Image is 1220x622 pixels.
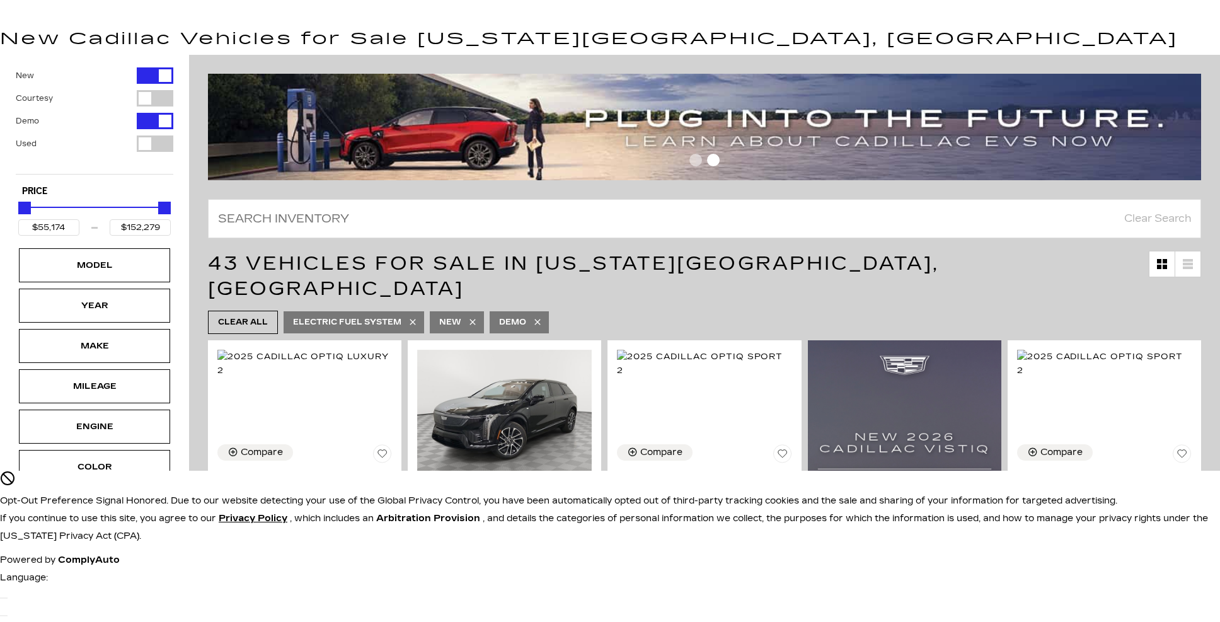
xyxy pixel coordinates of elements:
[1017,350,1192,377] img: 2025 Cadillac OPTIQ Sport 2
[19,369,170,403] div: Mileage Mileage
[58,555,120,565] a: ComplyAuto
[19,450,170,484] div: Color Color
[241,447,283,458] div: Compare
[1017,444,1093,461] button: Compare Vehicle
[499,314,526,330] span: Demo
[208,199,1201,238] input: Search Inventory
[217,468,383,481] span: New 2025
[63,299,126,313] div: Year
[63,379,126,393] div: Mileage
[439,314,461,330] span: New
[417,350,592,481] img: 2025 Cadillac OPTIQ Sport 1
[617,444,693,461] button: Compare Vehicle
[16,115,39,127] label: Demo
[208,252,939,300] span: 43 Vehicles for Sale in [US_STATE][GEOGRAPHIC_DATA], [GEOGRAPHIC_DATA]
[16,67,173,174] div: Filter by Vehicle Type
[18,202,31,214] div: Minimum Price
[689,154,702,166] span: Go to slide 1
[1017,468,1182,481] span: New 2025
[63,460,126,474] div: Color
[219,513,290,524] a: Privacy Policy
[617,468,782,481] span: New 2025
[1040,447,1083,458] div: Compare
[640,447,682,458] div: Compare
[19,289,170,323] div: Year Year
[22,186,167,197] h5: Price
[63,258,126,272] div: Model
[1017,468,1192,493] a: New 2025Cadillac OPTIQ Sport 2
[16,92,53,105] label: Courtesy
[18,197,171,236] div: Price
[707,154,720,166] span: Go to slide 2
[217,350,392,377] img: 2025 Cadillac OPTIQ Luxury 2
[217,444,293,461] button: Compare Vehicle
[110,219,171,236] input: Maximum
[158,202,171,214] div: Maximum Price
[19,410,170,444] div: Engine Engine
[218,314,268,330] span: Clear All
[293,314,401,330] span: Electric Fuel System
[19,329,170,363] div: Make Make
[617,468,791,493] a: New 2025Cadillac OPTIQ Sport 2
[219,513,287,524] u: Privacy Policy
[18,219,79,236] input: Minimum
[217,468,392,493] a: New 2025Cadillac OPTIQ Luxury 2
[376,513,480,524] strong: Arbitration Provision
[208,74,1201,180] img: ev-blog-post-banners4
[19,248,170,282] div: Model Model
[63,339,126,353] div: Make
[16,69,34,82] label: New
[63,420,126,434] div: Engine
[16,137,37,150] label: Used
[617,350,791,377] img: 2025 Cadillac OPTIQ Sport 2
